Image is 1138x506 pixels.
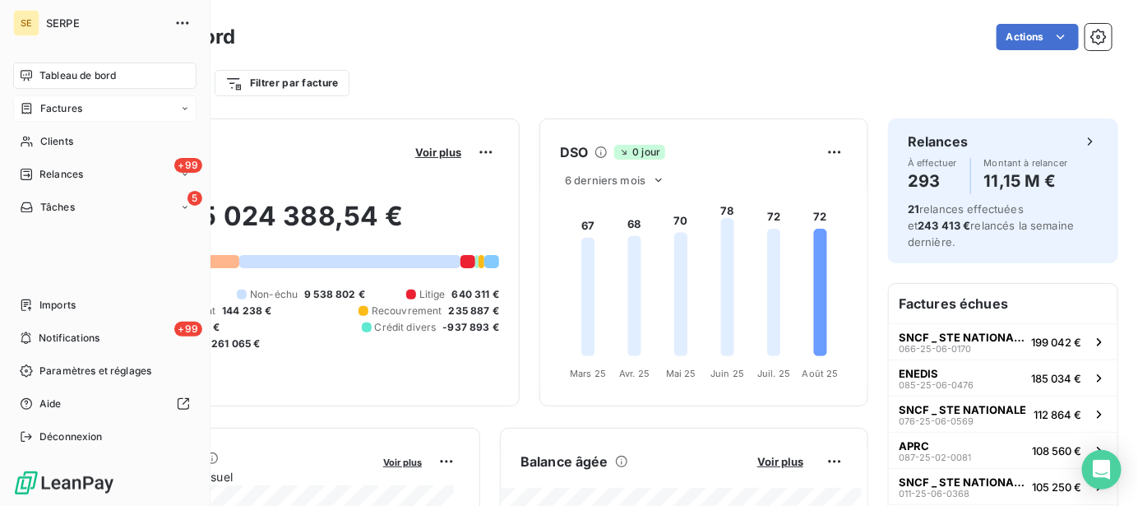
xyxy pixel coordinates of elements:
tspan: Août 25 [803,368,839,379]
span: +99 [174,322,202,337]
a: Paramètres et réglages [13,358,197,384]
span: Tableau de bord [39,68,116,83]
span: Paramètres et réglages [39,364,151,378]
img: Logo LeanPay [13,470,115,496]
h6: Balance âgée [520,452,608,471]
span: Montant à relancer [984,158,1068,168]
a: +99Relances [13,161,197,188]
span: SERPE [46,16,164,30]
span: Chiffre d'affaires mensuel [93,468,372,485]
a: Aide [13,391,197,417]
h6: DSO [560,142,588,162]
span: 085-25-06-0476 [899,380,974,390]
h2: 15 024 388,54 € [93,200,499,249]
tspan: Mars 25 [570,368,606,379]
span: Voir plus [383,457,422,468]
span: 6 derniers mois [565,174,645,187]
span: 21 [908,202,919,216]
span: SNCF _ STE NATIONALE [899,331,1025,344]
button: Voir plus [378,454,427,469]
h6: Relances [908,132,968,151]
span: Aide [39,397,62,411]
span: Recouvrement [372,304,442,318]
span: Factures [40,101,82,116]
span: 087-25-02-0081 [899,453,971,462]
span: Tâches [40,200,75,215]
span: Imports [39,298,76,313]
span: -937 893 € [443,320,500,335]
span: Voir plus [415,146,461,159]
span: Relances [39,167,83,182]
div: Open Intercom Messenger [1082,450,1122,490]
button: Filtrer par facture [215,70,349,96]
span: 185 034 € [1031,372,1081,385]
span: 112 864 € [1034,408,1081,421]
h6: Factures échues [889,284,1117,323]
button: Actions [997,24,1079,50]
tspan: Juil. 25 [757,368,790,379]
span: 066-25-06-0170 [899,344,971,354]
span: Non-échu [250,287,298,302]
button: Voir plus [410,145,466,160]
span: 243 413 € [918,219,970,232]
span: 199 042 € [1031,336,1081,349]
span: 105 250 € [1032,480,1081,494]
tspan: Avr. 25 [619,368,650,379]
div: SE [13,10,39,36]
button: SNCF _ STE NATIONALE076-25-06-0569112 864 € [889,396,1117,432]
span: 108 560 € [1032,444,1081,457]
span: relances effectuées et relancés la semaine dernière. [908,202,1075,248]
button: SNCF _ STE NATIONALE011-25-06-0368105 250 € [889,468,1117,504]
a: Factures [13,95,197,122]
tspan: Mai 25 [666,368,696,379]
span: Déconnexion [39,429,103,444]
span: Clients [40,134,73,149]
a: 5Tâches [13,194,197,221]
a: Tableau de bord [13,63,197,89]
span: 640 311 € [452,287,499,302]
span: 9 538 802 € [304,287,365,302]
span: Voir plus [757,455,803,468]
span: 0 jour [614,145,665,160]
span: 235 887 € [449,304,499,318]
button: SNCF _ STE NATIONALE066-25-06-0170199 042 € [889,323,1117,360]
span: 5 [187,191,202,206]
h4: 11,15 M € [984,168,1068,194]
span: 076-25-06-0569 [899,416,974,426]
span: APRC [899,439,929,453]
span: SNCF _ STE NATIONALE [899,403,1026,416]
span: Notifications [39,331,99,346]
button: APRC087-25-02-0081108 560 € [889,432,1117,468]
span: ENEDIS [899,367,938,380]
button: ENEDIS085-25-06-0476185 034 € [889,360,1117,396]
span: +99 [174,158,202,173]
span: Crédit divers [375,320,437,335]
button: Voir plus [752,454,808,469]
span: -261 065 € [206,337,261,351]
span: À effectuer [908,158,957,168]
span: 011-25-06-0368 [899,489,969,499]
span: SNCF _ STE NATIONALE [899,476,1025,489]
a: Clients [13,128,197,155]
span: 144 238 € [222,304,271,318]
tspan: Juin 25 [710,368,744,379]
a: Imports [13,292,197,318]
span: Litige [419,287,446,302]
h4: 293 [908,168,957,194]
